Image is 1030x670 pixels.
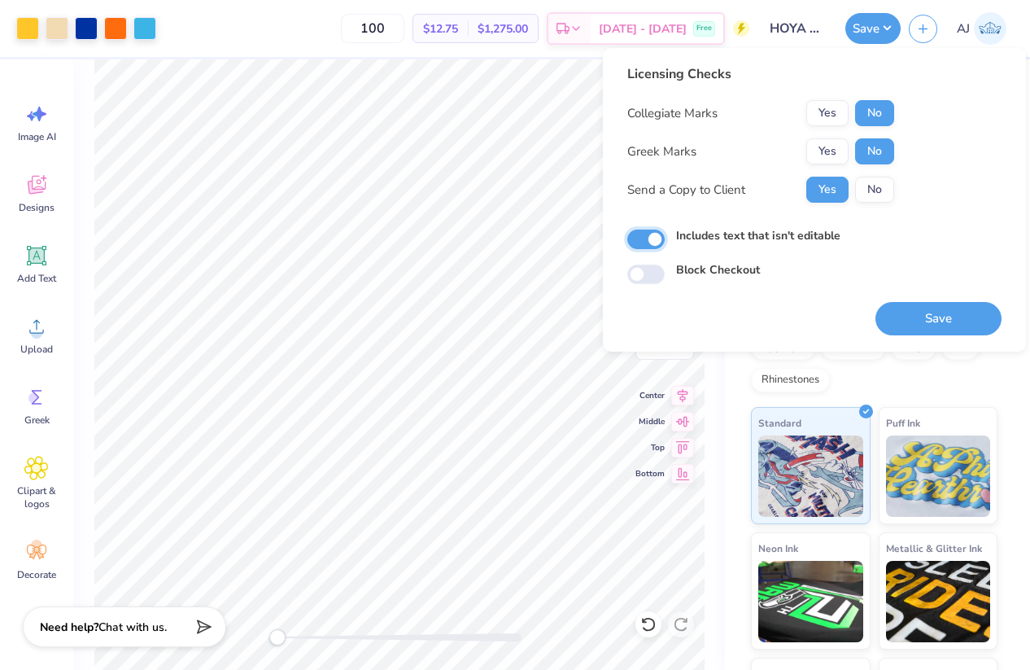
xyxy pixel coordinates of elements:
[855,138,894,164] button: No
[10,484,63,510] span: Clipart & logos
[17,272,56,285] span: Add Text
[635,441,665,454] span: Top
[40,620,98,635] strong: Need help?
[757,12,837,45] input: Untitled Design
[17,568,56,581] span: Decorate
[599,20,687,37] span: [DATE] - [DATE]
[98,620,167,635] span: Chat with us.
[886,540,982,557] span: Metallic & Glitter Ink
[758,414,801,431] span: Standard
[855,177,894,203] button: No
[845,13,901,44] button: Save
[635,415,665,428] span: Middle
[627,181,745,199] div: Send a Copy to Client
[627,104,718,123] div: Collegiate Marks
[957,20,970,38] span: AJ
[758,561,863,642] img: Neon Ink
[758,540,798,557] span: Neon Ink
[974,12,1006,45] img: Armiel John Calzada
[676,227,840,244] label: Includes text that isn't editable
[758,436,863,517] img: Standard
[20,343,53,356] span: Upload
[24,414,50,427] span: Greek
[886,561,991,642] img: Metallic & Glitter Ink
[855,100,894,126] button: No
[18,130,56,143] span: Image AI
[478,20,528,37] span: $1,275.00
[751,368,830,392] div: Rhinestones
[806,100,849,126] button: Yes
[635,467,665,480] span: Bottom
[341,14,404,43] input: – –
[627,64,894,84] div: Licensing Checks
[949,12,1014,45] a: AJ
[875,302,1002,335] button: Save
[269,629,286,646] div: Accessibility label
[627,142,696,161] div: Greek Marks
[676,261,760,278] label: Block Checkout
[696,23,712,34] span: Free
[886,436,991,517] img: Puff Ink
[423,20,458,37] span: $12.75
[635,389,665,402] span: Center
[19,201,55,214] span: Designs
[886,414,920,431] span: Puff Ink
[806,138,849,164] button: Yes
[806,177,849,203] button: Yes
